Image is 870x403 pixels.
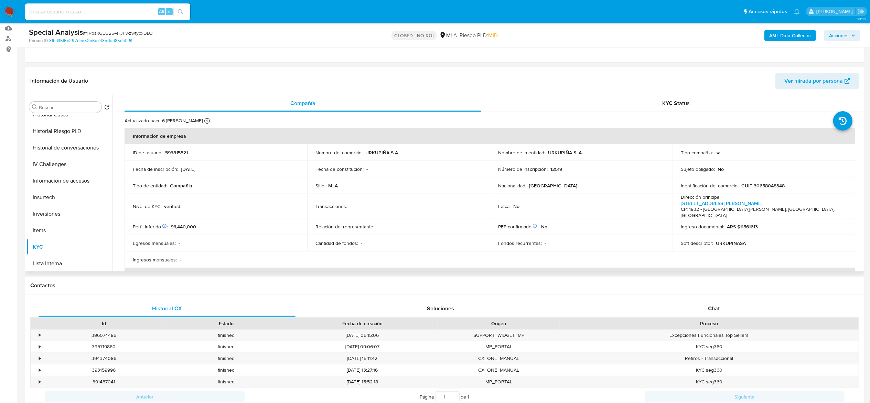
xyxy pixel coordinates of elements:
[26,173,112,189] button: Información de accesos
[104,104,110,112] button: Volver al orden por defecto
[460,32,498,39] span: Riesgo PLD:
[315,240,358,246] p: Cantidad de fondos :
[361,240,362,246] p: -
[125,117,203,124] p: Actualizado hace 6 [PERSON_NAME]
[165,149,188,156] p: 593815521
[438,364,560,376] div: CX_ONE_MANUAL
[287,364,438,376] div: [DATE] 13:27:16
[438,376,560,387] div: MP_PORTAL
[39,343,41,350] div: •
[775,73,859,89] button: Ver mirada por persona
[43,364,165,376] div: 393159996
[287,341,438,352] div: [DATE] 09:06:07
[548,149,583,156] p: URKUPIÑA S. A.
[133,203,161,209] p: Nivel de KYC :
[39,332,41,339] div: •
[645,391,845,402] button: Siguiente
[180,257,181,263] p: -
[43,353,165,364] div: 394374086
[681,206,844,218] h4: CP: 1832 - [GEOGRAPHIC_DATA][PERSON_NAME], [GEOGRAPHIC_DATA], [GEOGRAPHIC_DATA]
[181,166,195,172] p: [DATE]
[498,166,548,172] p: Número de inscripción :
[708,304,720,312] span: Chat
[560,353,859,364] div: Retiros - Transaccional
[560,330,859,341] div: Excepciones Funcionales Top Sellers
[718,166,724,172] p: No
[377,224,378,230] p: -
[498,203,511,209] p: Fatca :
[784,73,843,89] span: Ver mirada por persona
[287,376,438,387] div: [DATE] 15:52:18
[442,320,555,327] div: Origen
[858,8,865,15] a: Salir
[427,304,454,312] span: Soluciones
[170,320,282,327] div: Estado
[171,223,196,230] span: $6,440,000
[29,27,83,38] b: Special Analysis
[43,330,165,341] div: 396074486
[26,139,112,156] button: Historial de conversaciones
[438,353,560,364] div: CX_ONE_MANUAL
[133,149,162,156] p: ID de usuario :
[315,203,347,209] p: Transacciones :
[560,364,859,376] div: KYC seg360
[749,8,787,15] span: Accesos rápidos
[30,282,859,289] h1: Contactos
[498,240,542,246] p: Fondos recurrentes :
[560,376,859,387] div: KYC seg360
[816,8,855,15] p: elaine.mcfarlane@mercadolibre.com
[39,355,41,362] div: •
[26,123,112,139] button: Historial Riesgo PLD
[794,9,800,14] a: Notificaciones
[315,183,325,189] p: Sitio :
[26,206,112,222] button: Inversiones
[438,330,560,341] div: SUPPORT_WIDGET_MP
[498,183,526,189] p: Nacionalidad :
[716,240,746,246] p: URKUPINASA
[83,30,153,37] span: # YRpsRGEU264HJFwzwfyoxDLQ
[560,341,859,352] div: KYC seg360
[290,99,315,107] span: Compañía
[152,304,182,312] span: Historial CX
[498,149,545,156] p: Nombre de la entidad :
[287,353,438,364] div: [DATE] 15:11:42
[681,200,762,207] a: [STREET_ADDRESS][PERSON_NAME]
[292,320,433,327] div: Fecha de creación
[824,30,860,41] button: Acciones
[681,224,724,230] p: Ingreso documental :
[45,391,245,402] button: Anterior
[350,203,351,209] p: -
[681,183,739,189] p: Identificación del comercio :
[681,149,713,156] p: Tipo compañía :
[315,166,364,172] p: Fecha de constitución :
[43,341,165,352] div: 395719860
[39,104,99,111] input: Buscar
[513,203,519,209] p: No
[663,99,690,107] span: KYC Status
[438,341,560,352] div: MP_PORTAL
[165,376,287,387] div: finished
[179,240,180,246] p: -
[764,30,816,41] button: AML Data Collector
[727,224,758,230] p: ARS $11561613
[829,30,849,41] span: Acciones
[39,379,41,385] div: •
[133,183,167,189] p: Tipo de entidad :
[681,194,721,200] p: Dirección principal :
[30,77,88,84] h1: Información de Usuario
[159,8,164,15] span: Alt
[468,393,470,400] span: 1
[47,320,160,327] div: Id
[315,224,374,230] p: Relación del representante :
[32,104,37,110] button: Buscar
[328,183,338,189] p: MLA
[529,183,577,189] p: [GEOGRAPHIC_DATA]
[26,222,112,239] button: Items
[287,330,438,341] div: [DATE] 05:15:06
[550,166,562,172] p: 12519
[25,7,190,16] input: Buscar usuario o caso...
[391,31,437,40] p: CLOSED - NO ROI
[49,38,132,44] a: 31bd35f5e297dea52a6a74350ad85de0
[681,166,715,172] p: Sujeto obligado :
[857,16,867,22] span: 3.161.2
